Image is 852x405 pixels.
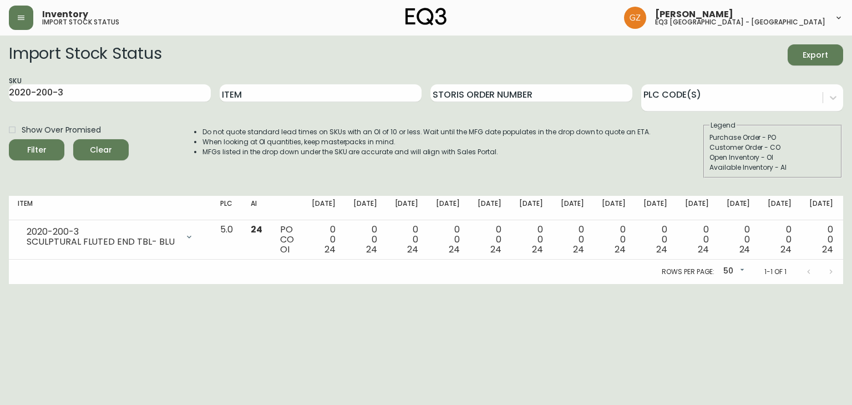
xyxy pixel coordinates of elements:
[251,223,262,236] span: 24
[82,143,120,157] span: Clear
[822,243,833,256] span: 24
[552,196,594,220] th: [DATE]
[27,227,178,237] div: 2020-200-3
[42,10,88,19] span: Inventory
[366,243,377,256] span: 24
[9,44,161,65] h2: Import Stock Status
[202,147,651,157] li: MFGs listed in the drop down under the SKU are accurate and will align with Sales Portal.
[709,120,737,130] legend: Legend
[809,225,833,255] div: 0 0
[764,267,787,277] p: 1-1 of 1
[561,225,585,255] div: 0 0
[478,225,501,255] div: 0 0
[405,8,447,26] img: logo
[353,225,377,255] div: 0 0
[386,196,428,220] th: [DATE]
[449,243,460,256] span: 24
[719,262,747,281] div: 50
[324,243,336,256] span: 24
[718,196,759,220] th: [DATE]
[202,137,651,147] li: When looking at OI quantities, keep masterpacks in mind.
[42,19,119,26] h5: import stock status
[469,196,510,220] th: [DATE]
[532,243,543,256] span: 24
[303,196,344,220] th: [DATE]
[656,243,667,256] span: 24
[407,243,418,256] span: 24
[211,196,242,220] th: PLC
[490,243,501,256] span: 24
[800,196,842,220] th: [DATE]
[797,48,834,62] span: Export
[242,196,271,220] th: AI
[22,124,101,136] span: Show Over Promised
[427,196,469,220] th: [DATE]
[635,196,676,220] th: [DATE]
[709,143,836,153] div: Customer Order - CO
[602,225,626,255] div: 0 0
[211,220,242,260] td: 5.0
[727,225,750,255] div: 0 0
[593,196,635,220] th: [DATE]
[344,196,386,220] th: [DATE]
[709,133,836,143] div: Purchase Order - PO
[655,19,825,26] h5: eq3 [GEOGRAPHIC_DATA] - [GEOGRAPHIC_DATA]
[280,243,290,256] span: OI
[709,153,836,163] div: Open Inventory - OI
[27,143,47,157] div: Filter
[615,243,626,256] span: 24
[312,225,336,255] div: 0 0
[18,225,202,249] div: 2020-200-3SCULPTURAL FLUTED END TBL- BLU
[73,139,129,160] button: Clear
[788,44,843,65] button: Export
[9,196,211,220] th: Item
[519,225,543,255] div: 0 0
[676,196,718,220] th: [DATE]
[624,7,646,29] img: 78875dbee59462ec7ba26e296000f7de
[436,225,460,255] div: 0 0
[280,225,294,255] div: PO CO
[685,225,709,255] div: 0 0
[9,139,64,160] button: Filter
[202,127,651,137] li: Do not quote standard lead times on SKUs with an OI of 10 or less. Wait until the MFG date popula...
[655,10,733,19] span: [PERSON_NAME]
[643,225,667,255] div: 0 0
[709,163,836,173] div: Available Inventory - AI
[768,225,792,255] div: 0 0
[27,237,178,247] div: SCULPTURAL FLUTED END TBL- BLU
[759,196,800,220] th: [DATE]
[395,225,419,255] div: 0 0
[662,267,714,277] p: Rows per page:
[739,243,750,256] span: 24
[698,243,709,256] span: 24
[510,196,552,220] th: [DATE]
[780,243,792,256] span: 24
[573,243,584,256] span: 24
